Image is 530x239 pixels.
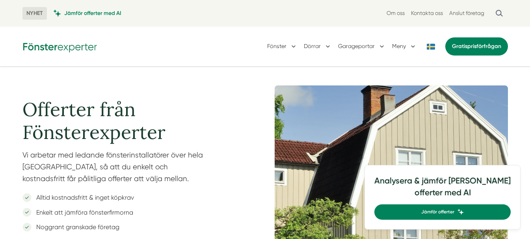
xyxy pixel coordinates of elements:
[452,43,467,50] span: Gratis
[374,175,511,204] h4: Analysera & jämför [PERSON_NAME] offerter med AI
[387,9,405,17] a: Om oss
[22,85,224,150] h1: Offerter från Fönsterexperter
[411,9,443,17] a: Kontakta oss
[32,208,133,217] p: Enkelt att jämföra fönsterfirmorna
[267,36,298,57] button: Fönster
[53,9,121,17] a: Jämför offerter med AI
[22,7,47,20] span: NYHET
[449,9,484,17] a: Anslut företag
[304,36,332,57] button: Dörrar
[32,193,134,202] p: Alltid kostnadsfritt & inget köpkrav
[64,9,121,17] span: Jämför offerter med AI
[338,36,386,57] button: Garageportar
[22,150,224,189] p: Vi arbetar med ledande fönsterinstallatörer över hela [GEOGRAPHIC_DATA], så att du enkelt och kos...
[421,208,454,216] span: Jämför offerter
[392,36,417,57] button: Meny
[445,37,508,56] a: Gratisprisförfrågan
[32,222,119,232] p: Noggrant granskade företag
[374,204,511,220] a: Jämför offerter
[22,40,97,52] img: Fönsterexperter Logotyp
